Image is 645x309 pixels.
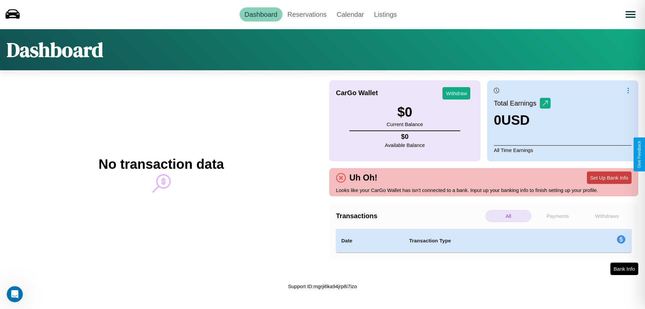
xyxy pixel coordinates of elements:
[332,7,369,22] a: Calendar
[494,145,632,155] p: All Time Earnings
[385,133,425,141] h4: $ 0
[98,157,224,172] h2: No transaction data
[485,210,531,222] p: All
[336,186,632,195] p: Looks like your CarGo Wallet has isn't connected to a bank. Input up your banking info to finish ...
[369,7,402,22] a: Listings
[610,263,638,275] button: Bank Info
[7,286,23,302] iframe: Intercom live chat
[387,105,423,120] h3: $ 0
[288,282,357,291] p: Support ID: mgrji6ka94jrp8i7izo
[385,141,425,150] p: Available Balance
[494,97,540,109] p: Total Earnings
[336,229,632,253] table: simple table
[336,212,484,220] h4: Transactions
[637,141,642,168] div: Give Feedback
[341,237,398,245] h4: Date
[7,36,103,64] h1: Dashboard
[494,113,551,128] h3: 0 USD
[442,87,470,100] button: Withdraw
[535,210,581,222] p: Payments
[621,5,640,24] button: Open menu
[346,173,381,183] h4: Uh Oh!
[336,89,378,97] h4: CarGo Wallet
[387,120,423,129] p: Current Balance
[409,237,562,245] h4: Transaction Type
[240,7,283,22] a: Dashboard
[587,171,632,184] button: Set Up Bank Info
[584,210,630,222] p: Withdraws
[283,7,332,22] a: Reservations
